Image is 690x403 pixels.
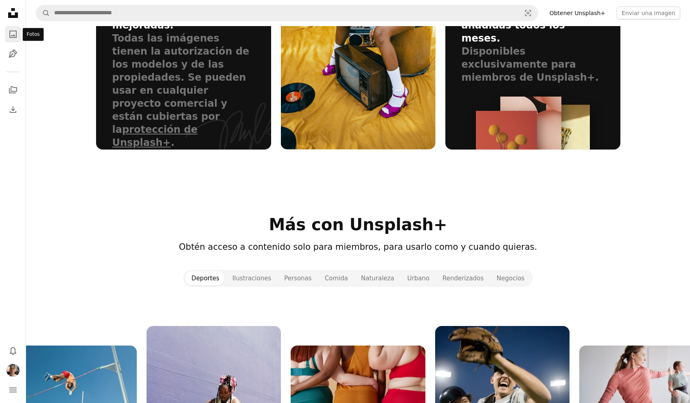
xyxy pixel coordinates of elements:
button: Negocios [490,271,531,285]
a: Fotos [5,26,21,42]
button: Naturaleza [355,271,401,285]
h2: Más con Unsplash+ [96,215,620,234]
a: Obtener Unsplash+ [545,7,610,20]
form: Encuentra imágenes en todo el sitio [36,5,538,21]
button: Enviar una imagen [617,7,680,20]
a: Ilustraciones [5,46,21,62]
a: Colecciones [5,82,21,98]
header: Obtén acceso a contenido solo para miembros, para usarlo como y cuando quieras. [96,241,620,254]
button: Ilustraciones [226,271,278,285]
button: Notificaciones [5,343,21,359]
img: bento_img-stacked-01.jpg [476,111,537,203]
button: Menú [5,382,21,398]
button: Deportes [185,271,226,285]
span: Disponibles exclusivamente para miembros de Unsplash+. [462,46,599,83]
img: Avatar del usuario Juan Cervantes Padilla [7,364,20,377]
img: bento_img-stacked-02.jpg [500,97,561,154]
button: Renderizados [436,271,490,285]
button: Personas [278,271,318,285]
button: Urbano [401,271,436,285]
span: Todas las imágenes tienen la autorización de los modelos y de las propiedades. Se pueden usar en ... [112,33,250,148]
button: Comida [318,271,355,285]
a: protección de Unsplash+ [112,124,198,148]
button: Búsqueda visual [518,5,538,21]
button: Buscar en Unsplash [36,5,50,21]
a: Inicio — Unsplash [5,5,21,23]
button: Perfil [5,362,21,379]
a: Historial de descargas [5,101,21,118]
